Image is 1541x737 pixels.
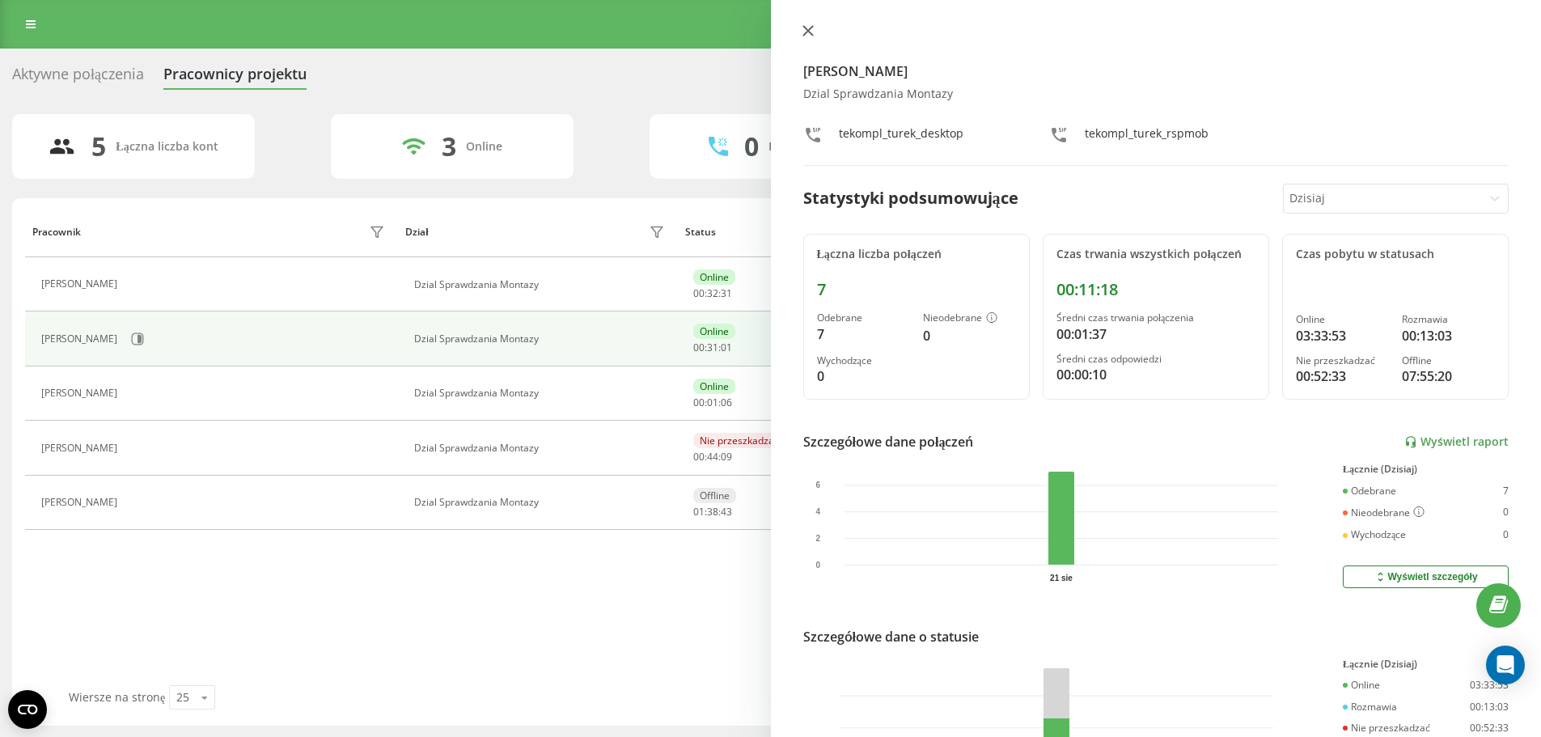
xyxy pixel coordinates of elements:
[1374,570,1477,583] div: Wyświetl szczegóły
[693,379,735,394] div: Online
[1085,125,1209,149] div: tekompl_turek_rspmob
[1343,506,1425,519] div: Nieodebrane
[1056,280,1255,299] div: 00:11:18
[693,505,705,519] span: 01
[1402,314,1495,325] div: Rozmawia
[414,279,669,290] div: Dzial Sprawdzania Montazy
[1343,485,1396,497] div: Odebrane
[41,278,121,290] div: [PERSON_NAME]
[1503,506,1509,519] div: 0
[693,342,732,354] div: : :
[1470,701,1509,713] div: 00:13:03
[685,227,716,238] div: Status
[1296,326,1389,345] div: 03:33:53
[163,66,307,91] div: Pracownicy projektu
[1343,659,1509,670] div: Łącznie (Dzisiaj)
[707,341,718,354] span: 31
[693,396,705,409] span: 00
[414,333,669,345] div: Dzial Sprawdzania Montazy
[466,140,502,154] div: Online
[1503,529,1509,540] div: 0
[41,388,121,399] div: [PERSON_NAME]
[803,186,1018,210] div: Statystyki podsumowujące
[69,689,165,705] span: Wiersze na stronę
[693,341,705,354] span: 00
[1056,365,1255,384] div: 00:00:10
[1056,354,1255,365] div: Średni czas odpowiedzi
[1050,574,1073,582] text: 21 sie
[693,286,705,300] span: 00
[923,312,1016,325] div: Nieodebrane
[1296,355,1389,366] div: Nie przeszkadzać
[1343,722,1430,734] div: Nie przeszkadzać
[41,333,121,345] div: [PERSON_NAME]
[1470,722,1509,734] div: 00:52:33
[815,481,820,489] text: 6
[693,433,785,448] div: Nie przeszkadzać
[768,140,833,154] div: Rozmawiają
[1404,435,1509,449] a: Wyświetl raport
[693,450,705,464] span: 00
[12,66,144,91] div: Aktywne połączenia
[414,497,669,508] div: Dzial Sprawdzania Montazy
[32,227,81,238] div: Pracownik
[1343,565,1509,588] button: Wyświetl szczegóły
[1470,680,1509,691] div: 03:33:53
[744,131,759,162] div: 0
[41,497,121,508] div: [PERSON_NAME]
[693,288,732,299] div: : :
[414,388,669,399] div: Dzial Sprawdzania Montazy
[1056,248,1255,261] div: Czas trwania wszystkich połączeń
[693,488,736,503] div: Offline
[1402,326,1495,345] div: 00:13:03
[693,269,735,285] div: Online
[817,324,910,344] div: 7
[1486,646,1525,684] div: Open Intercom Messenger
[815,561,820,570] text: 0
[817,355,910,366] div: Wychodzące
[815,534,820,543] text: 2
[1402,355,1495,366] div: Offline
[1296,314,1389,325] div: Online
[1402,366,1495,386] div: 07:55:20
[693,506,732,518] div: : :
[803,432,974,451] div: Szczegółowe dane połączeń
[693,451,732,463] div: : :
[803,87,1509,101] div: Dzial Sprawdzania Montazy
[414,443,669,454] div: Dzial Sprawdzania Montazy
[721,505,732,519] span: 43
[721,396,732,409] span: 06
[817,366,910,386] div: 0
[721,450,732,464] span: 09
[91,131,106,162] div: 5
[1296,366,1389,386] div: 00:52:33
[405,227,428,238] div: Dział
[817,280,1016,299] div: 7
[923,326,1016,345] div: 0
[815,507,820,516] text: 4
[1056,312,1255,324] div: Średni czas trwania połączenia
[1343,464,1509,475] div: Łącznie (Dzisiaj)
[803,61,1509,81] h4: [PERSON_NAME]
[41,443,121,454] div: [PERSON_NAME]
[176,689,189,705] div: 25
[1056,324,1255,344] div: 00:01:37
[721,341,732,354] span: 01
[803,627,979,646] div: Szczegółowe dane o statusie
[817,248,1016,261] div: Łączna liczba połączeń
[707,286,718,300] span: 32
[1343,701,1397,713] div: Rozmawia
[8,690,47,729] button: Open CMP widget
[1503,485,1509,497] div: 7
[707,505,718,519] span: 38
[817,312,910,324] div: Odebrane
[839,125,963,149] div: tekompl_turek_desktop
[721,286,732,300] span: 31
[1296,248,1495,261] div: Czas pobytu w statusach
[116,140,218,154] div: Łączna liczba kont
[442,131,456,162] div: 3
[1343,680,1380,691] div: Online
[1343,529,1406,540] div: Wychodzące
[693,324,735,339] div: Online
[707,396,718,409] span: 01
